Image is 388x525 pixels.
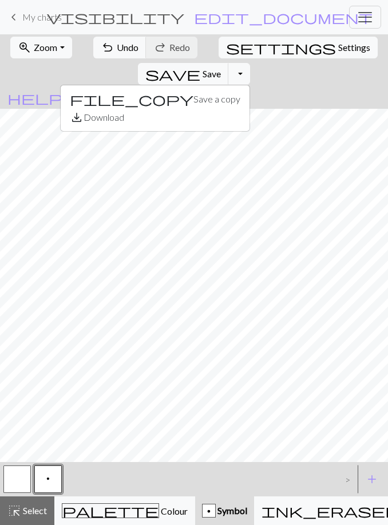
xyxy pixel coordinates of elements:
button: Colour [54,496,195,525]
span: palette [62,503,159,519]
span: save_alt [70,109,84,125]
span: undo [101,40,114,56]
span: Symbol [216,505,247,516]
a: My charts [7,7,62,27]
div: p [203,504,215,518]
span: edit_document [194,9,373,25]
span: zoom_in [18,40,31,56]
span: file_copy [70,91,193,107]
span: help [7,90,62,106]
span: My charts [22,11,62,22]
div: > [336,464,354,495]
span: highlight_alt [7,503,21,519]
span: add [365,471,379,487]
span: Settings [338,41,370,54]
span: visibility [47,9,184,25]
span: Numbers [46,474,50,483]
button: Zoom [10,37,72,58]
i: Settings [226,41,336,54]
span: settings [226,40,336,56]
button: p [34,465,62,493]
span: Zoom [34,42,57,53]
span: save [145,66,200,82]
span: Colour [159,506,188,516]
button: p Symbol [195,496,254,525]
button: Save [138,63,229,85]
button: Save a copy [61,90,250,108]
button: Undo [93,37,147,58]
button: Download [61,108,250,127]
span: keyboard_arrow_left [7,9,21,25]
button: Toggle navigation [349,6,381,29]
span: Undo [117,42,138,53]
span: Select [21,505,47,516]
button: SettingsSettings [219,37,378,58]
span: Save [203,68,221,79]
